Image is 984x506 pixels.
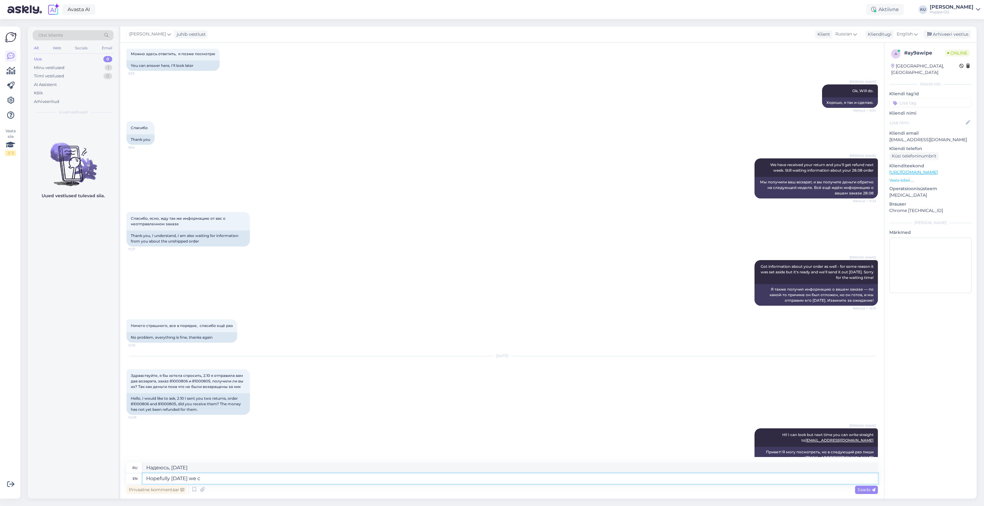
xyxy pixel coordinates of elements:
span: [PERSON_NAME] [850,255,876,260]
div: Hello, I would like to ask, 2.10 I sent you two returns, order 81000806 and 81000805, did you rec... [126,393,250,415]
span: English [897,31,913,38]
div: 2 / 3 [5,150,16,156]
div: You can answer here, I'll look later [126,60,220,71]
span: Uued vestlused [59,109,88,115]
div: # ay9awipe [904,49,945,57]
textarea: Hopefully [DATE] we [143,473,878,484]
p: Chrome [TECHNICAL_ID] [889,207,972,214]
p: Uued vestlused tulevad siia. [42,193,105,199]
p: Operatsioonisüsteem [889,186,972,192]
div: All [33,44,40,52]
span: Nähtud ✓ 9:34 [853,108,876,113]
p: Kliendi telefon [889,145,972,152]
span: Hi! I can look but next time you can write straight to [782,432,874,443]
p: Vaata edasi ... [889,178,972,183]
div: Thank you [126,134,155,145]
div: Thank you, I understand, I am also waiting for information from you about the unshipped order [126,231,250,247]
div: ru [132,463,138,473]
div: No problem, everything is fine, thanks again [126,332,237,343]
span: Ok, WIll do. [852,88,874,93]
img: explore-ai [47,3,60,16]
span: 9:33 [128,71,151,76]
span: Nähtud ✓ 12:13 [853,306,876,311]
p: [EMAIL_ADDRESS][DOMAIN_NAME] [889,137,972,143]
div: Kõik [34,90,43,96]
div: Socials [74,44,89,52]
div: [GEOGRAPHIC_DATA], [GEOGRAPHIC_DATA] [891,63,959,76]
div: 0 [103,73,112,79]
span: We have received your return and you'll get refund next week. Still waiting information about you... [770,162,874,173]
input: Lisa nimi [890,119,965,126]
span: Russian [835,31,852,38]
span: Ничего страшного, все в порядке, спасибо ещё раз [131,323,233,328]
span: [PERSON_NAME] [850,80,876,84]
div: AI Assistent [34,82,57,88]
span: Otsi kliente [38,32,63,39]
div: Привет! Я могу посмотреть, но в следующий раз пиши сразу на [755,447,878,463]
input: Lisa tag [889,98,972,108]
span: Можно здесь ответить, я позже посмотрю [131,51,215,56]
div: Klienditugi [865,31,891,38]
div: Arhiveeritud [34,99,59,105]
span: Nähtud ✓ 11:23 [853,199,876,203]
div: [DATE] [126,353,878,359]
div: 0 [103,56,112,62]
p: Klienditeekond [889,163,972,169]
p: Kliendi email [889,130,972,137]
div: Хорошо, я так и сделаю. [822,97,878,108]
p: Brauser [889,201,972,207]
div: Мы получили ваш возврат, и вы получите деньги обратно на следующей неделе. Всё ещё ждём информаци... [755,177,878,198]
span: [PERSON_NAME] [129,31,166,38]
div: Minu vestlused [34,65,64,71]
img: Askly Logo [5,31,17,43]
div: en [133,473,138,484]
div: Klient [815,31,830,38]
span: [PERSON_NAME] [850,423,876,428]
div: KU [919,5,927,14]
div: Huppa OÜ [930,10,974,14]
span: Saada [858,487,875,492]
div: Email [101,44,114,52]
div: juhib vestlust [174,31,206,38]
div: [PERSON_NAME] [930,5,974,10]
div: [PERSON_NAME] [889,220,972,226]
textarea: Надеюсь, [DATE] [143,463,878,473]
span: a [895,51,897,56]
span: 11:27 [128,247,151,251]
span: Спасибо, ясно, жду так же информацию от вас о неотправленном заказе [131,216,226,226]
div: Kliendi info [889,81,972,87]
span: 12:18 [128,343,151,348]
p: Kliendi tag'id [889,91,972,97]
span: Online [945,50,970,56]
p: Kliendi nimi [889,110,972,116]
span: Спасибо [131,125,148,130]
a: [EMAIL_ADDRESS][DOMAIN_NAME] [805,438,874,443]
span: 9:34 [128,145,151,150]
p: Märkmed [889,229,972,236]
p: [MEDICAL_DATA] [889,192,972,198]
span: 10:09 [128,415,151,420]
a: [EMAIL_ADDRESS][DOMAIN_NAME] [805,455,874,460]
div: Vaata siia [5,128,16,156]
div: Aktiivne [866,4,904,15]
span: Здравствуйте, я бы хотела спросить, 2.10 я отправила вам два возврата, заказ 81000806 и 81000805,... [131,373,244,389]
div: 1 [105,65,112,71]
a: [URL][DOMAIN_NAME] [889,169,938,175]
div: Privaatne kommentaar [126,486,187,494]
div: Uus [34,56,42,62]
img: No chats [28,132,118,187]
div: Tiimi vestlused [34,73,64,79]
div: Я также получил информацию о вашем заказе — по какой-то причине он был отложен, но он готов, и мы... [755,284,878,306]
span: [PERSON_NAME] [850,153,876,158]
div: Arhiveeri vestlus [924,30,971,39]
a: Avasta AI [62,4,95,15]
div: Web [52,44,62,52]
div: Küsi telefoninumbrit [889,152,939,160]
a: [PERSON_NAME]Huppa OÜ [930,5,980,14]
span: Got information about your order as well - for some reason it was set aside but it's ready and we... [761,264,874,280]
